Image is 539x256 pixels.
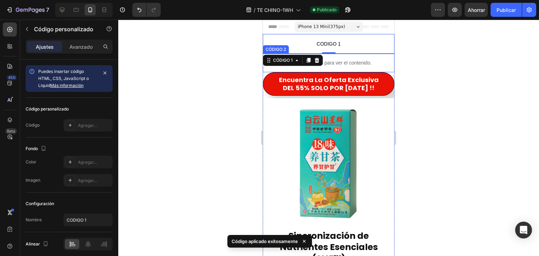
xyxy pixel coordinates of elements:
font: Agregar... [78,160,97,165]
iframe: Área de diseño [263,20,394,256]
font: Alinear [26,241,40,247]
button: 7 [3,3,52,17]
font: Código personalizado [34,26,93,33]
div: Deshacer/Rehacer [132,3,161,17]
font: 7 [46,6,49,13]
font: TE CHINO-1WH [257,7,293,13]
font: Código personalizado [26,106,69,112]
p: Código personalizado [34,25,94,33]
font: Ajustes [36,44,54,50]
font: Sincronización de Nutrientes Esenciales (SNE™) [17,210,115,245]
font: Puedes insertar código HTML, CSS, JavaScript o Liquid [38,69,89,88]
font: Beta [7,129,15,134]
font: Agregar... [78,123,97,128]
font: Ahorrar [468,7,485,13]
font: Nombre [26,217,42,222]
button: Ahorrar [465,3,488,17]
div: Abrir Intercom Messenger [515,222,532,238]
font: Configuración [26,201,54,206]
a: Más información [50,83,84,88]
font: Agregar... [78,178,97,183]
font: 450 [8,75,15,80]
font: Código [26,122,40,128]
font: Imagen [26,177,40,183]
font: Color [26,159,36,164]
font: Fondo [26,146,38,151]
font: Avanzado [69,44,93,50]
font: Código aplicado exitosamente [232,238,298,244]
font: Publicado [317,7,337,12]
font: Publicar [497,7,516,13]
button: Publicar [491,3,522,17]
font: / [254,7,255,13]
